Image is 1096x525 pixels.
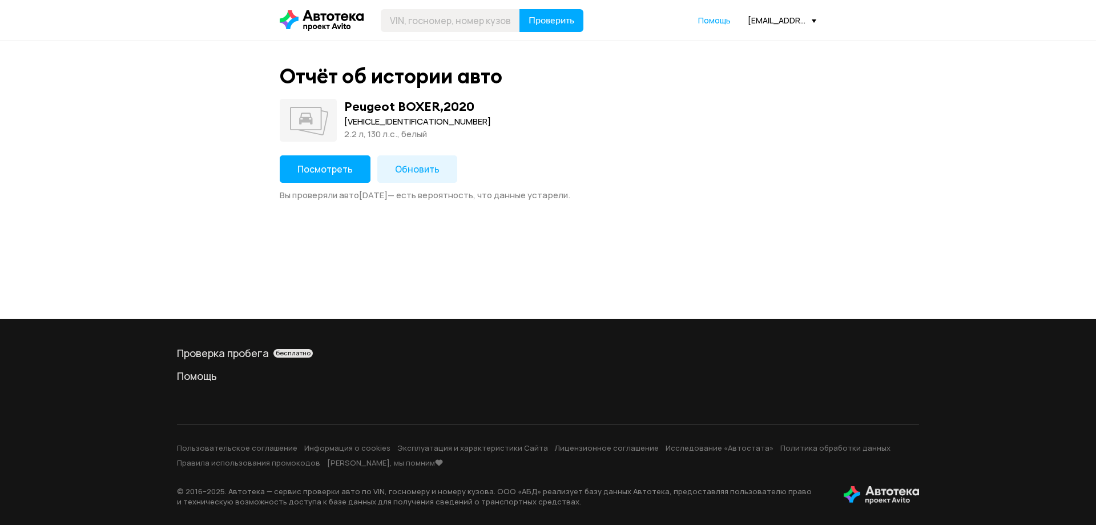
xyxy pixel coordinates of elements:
div: [VEHICLE_IDENTIFICATION_NUMBER] [344,115,491,128]
button: Проверить [519,9,583,32]
span: Обновить [395,163,440,175]
a: Пользовательское соглашение [177,443,297,453]
div: Отчёт об истории авто [280,64,502,89]
p: © 2016– 2025 . Автотека — сервис проверки авто по VIN, госномеру и номеру кузова. ООО «АБД» реали... [177,486,825,507]
a: Помощь [698,15,731,26]
a: [PERSON_NAME], мы помним [327,458,443,468]
a: Правила использования промокодов [177,458,320,468]
a: Лицензионное соглашение [555,443,659,453]
span: Посмотреть [297,163,353,175]
span: Проверить [529,16,574,25]
input: VIN, госномер, номер кузова [381,9,520,32]
div: 2.2 л, 130 л.c., белый [344,128,491,141]
button: Обновить [377,155,457,183]
a: Проверка пробегабесплатно [177,346,919,360]
img: tWS6KzJlK1XUpy65r7uaHVIs4JI6Dha8Nraz9T2hA03BhoCc4MtbvZCxBLwJIh+mQSIAkLBJpqMoKVdP8sONaFJLCz6I0+pu7... [844,486,919,504]
div: Peugeot BOXER , 2020 [344,99,474,114]
a: Информация о cookies [304,443,390,453]
a: Эксплуатация и характеристики Сайта [397,443,548,453]
a: Политика обработки данных [780,443,890,453]
div: Проверка пробега [177,346,919,360]
div: Вы проверяли авто [DATE] — есть вероятность, что данные устарели. [280,190,816,201]
a: Помощь [177,369,919,383]
span: бесплатно [276,349,311,357]
button: Посмотреть [280,155,370,183]
a: Исследование «Автостата» [666,443,773,453]
div: [EMAIL_ADDRESS][DOMAIN_NAME] [748,15,816,26]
